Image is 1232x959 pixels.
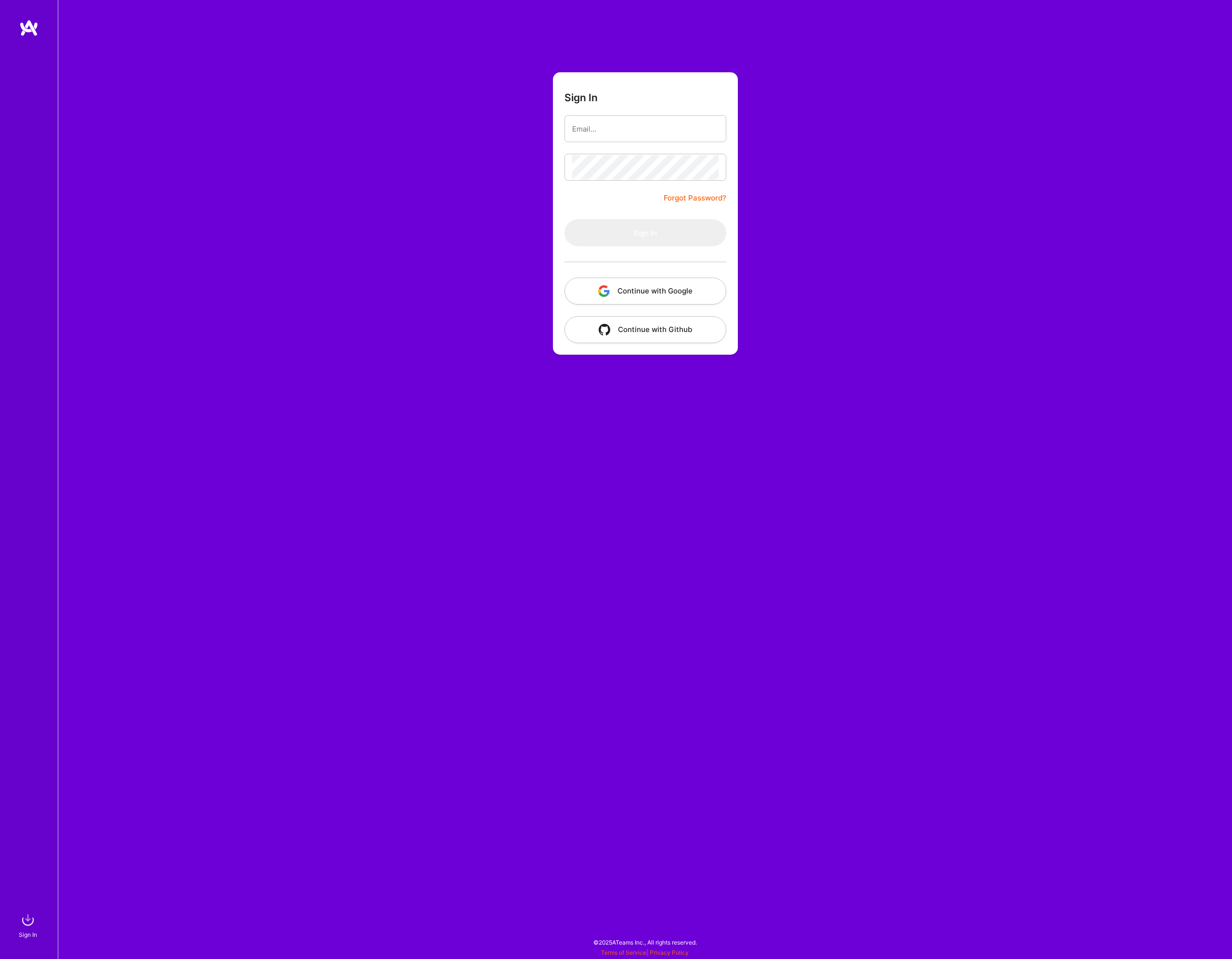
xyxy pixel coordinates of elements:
[601,949,689,956] span: |
[564,278,726,305] button: Continue with Google
[598,285,610,297] img: icon
[664,192,726,204] a: Forgot Password?
[564,316,726,343] button: Continue with Github
[19,19,39,37] img: logo
[599,324,610,335] img: icon
[20,910,38,940] a: sign inSign In
[564,219,726,246] button: Sign In
[650,949,689,956] a: Privacy Policy
[601,949,646,956] a: Terms of Service
[564,92,598,104] h3: Sign In
[58,930,1232,954] div: © 2025 ATeams Inc., All rights reserved.
[18,910,38,930] img: sign in
[19,930,37,940] div: Sign In
[572,117,719,141] input: Email...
